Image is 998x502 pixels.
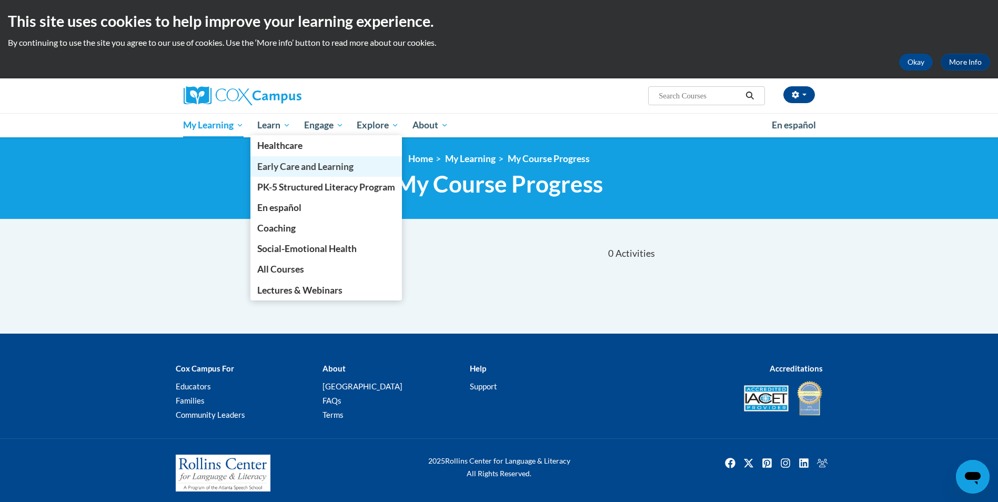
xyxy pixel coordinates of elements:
span: Social-Emotional Health [257,243,357,254]
a: En español [765,114,823,136]
b: About [322,364,346,373]
span: All Courses [257,264,304,275]
span: Healthcare [257,140,303,151]
a: [GEOGRAPHIC_DATA] [322,381,402,391]
a: PK-5 Structured Literacy Program [250,177,402,197]
a: My Learning [177,113,251,137]
a: Learn [250,113,297,137]
a: Early Care and Learning [250,156,402,177]
button: Account Settings [783,86,815,103]
span: Coaching [257,223,296,234]
span: 2025 [428,456,445,465]
a: My Learning [445,153,496,164]
span: Explore [357,119,399,132]
span: Learn [257,119,290,132]
span: About [412,119,448,132]
a: En español [250,197,402,218]
b: Accreditations [770,364,823,373]
img: LinkedIn icon [795,455,812,471]
a: Engage [297,113,350,137]
span: Activities [616,248,655,259]
b: Help [470,364,486,373]
img: Twitter icon [740,455,757,471]
div: Main menu [168,113,831,137]
img: Accredited IACET® Provider [744,385,789,411]
div: Rollins Center for Language & Literacy All Rights Reserved. [389,455,610,480]
a: Twitter [740,455,757,471]
img: Pinterest icon [759,455,775,471]
img: Instagram icon [777,455,794,471]
span: 0 [608,248,613,259]
button: Okay [899,54,933,71]
a: All Courses [250,259,402,279]
span: En español [257,202,301,213]
img: Facebook group icon [814,455,831,471]
button: Search [742,89,758,102]
a: Support [470,381,497,391]
a: Explore [350,113,406,137]
img: IDA® Accredited [797,380,823,417]
a: Healthcare [250,135,402,156]
a: Coaching [250,218,402,238]
img: Facebook icon [722,455,739,471]
span: Early Care and Learning [257,161,354,172]
span: My Course Progress [395,170,603,198]
a: Instagram [777,455,794,471]
a: Terms [322,410,344,419]
a: Cox Campus [184,86,384,105]
span: Engage [304,119,344,132]
h2: This site uses cookies to help improve your learning experience. [8,11,990,32]
p: By continuing to use the site you agree to our use of cookies. Use the ‘More info’ button to read... [8,37,990,48]
a: FAQs [322,396,341,405]
iframe: Button to launch messaging window [956,460,990,494]
span: PK-5 Structured Literacy Program [257,182,395,193]
a: Lectures & Webinars [250,280,402,300]
a: About [406,113,455,137]
span: Lectures & Webinars [257,285,342,296]
a: Facebook [722,455,739,471]
span: En español [772,119,816,130]
a: Educators [176,381,211,391]
a: Social-Emotional Health [250,238,402,259]
a: My Course Progress [508,153,590,164]
a: Facebook Group [814,455,831,471]
a: More Info [941,54,990,71]
span: My Learning [183,119,244,132]
b: Cox Campus For [176,364,234,373]
a: Home [408,153,433,164]
img: Rollins Center for Language & Literacy - A Program of the Atlanta Speech School [176,455,270,491]
a: Pinterest [759,455,775,471]
img: Cox Campus [184,86,301,105]
input: Search Courses [658,89,742,102]
a: Linkedin [795,455,812,471]
a: Families [176,396,205,405]
a: Community Leaders [176,410,245,419]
